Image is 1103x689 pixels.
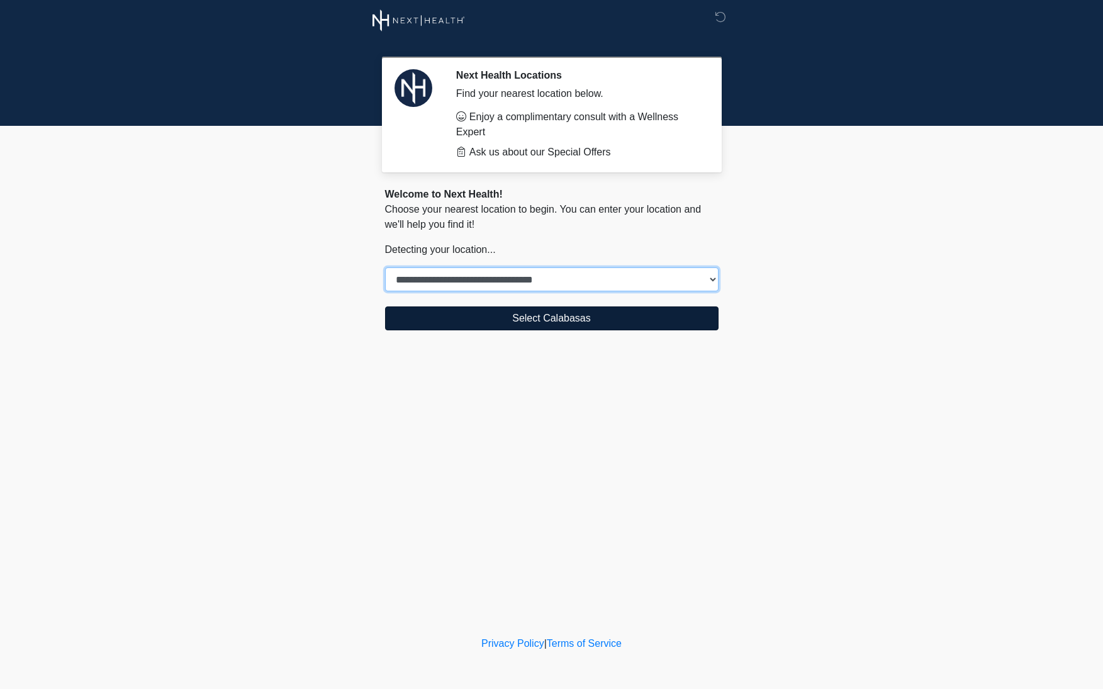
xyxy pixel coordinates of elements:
div: Welcome to Next Health! [385,187,719,202]
li: Ask us about our Special Offers [456,145,700,160]
div: Find your nearest location below. [456,86,700,101]
a: Terms of Service [547,638,622,649]
a: | [544,638,547,649]
span: Choose your nearest location to begin. You can enter your location and we'll help you find it! [385,204,702,230]
img: Agent Avatar [395,69,432,107]
span: Detecting your location... [385,244,496,255]
li: Enjoy a complimentary consult with a Wellness Expert [456,109,700,140]
button: Select Calabasas [385,306,719,330]
img: Next Health Wellness Logo [372,9,465,31]
a: Privacy Policy [481,638,544,649]
h2: Next Health Locations [456,69,700,81]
